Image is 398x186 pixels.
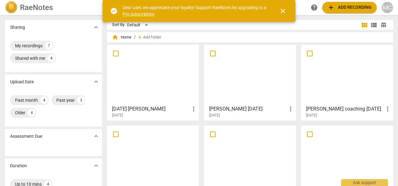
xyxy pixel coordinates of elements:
[209,113,220,118] span: [DATE]
[190,105,197,113] span: more_vert
[123,4,268,17] div: Dear user, we appreciate your loyalty! Support RaeNotes by upgrading to a
[303,47,391,118] a: [PERSON_NAME] coaching [DATE][DATE]
[56,97,75,103] div: Past year
[91,161,101,170] button: Show more
[10,79,34,85] p: Upload Date
[77,96,85,104] div: 3
[48,54,55,62] div: 4
[306,113,317,118] span: [DATE]
[310,4,318,11] span: help
[287,105,294,113] span: more_vert
[384,105,391,113] span: more_vert
[279,7,287,15] span: close
[341,179,388,186] div: Ask support
[382,2,393,13] button: MC
[112,34,131,40] span: Home
[309,2,320,13] a: Help
[206,47,294,118] a: [PERSON_NAME] [DATE][DATE]
[369,20,379,30] button: List view
[209,105,287,113] h3: Ilona Sept 16
[322,2,377,13] button: Upload
[275,3,290,18] button: Close
[112,34,118,40] span: home
[92,162,100,169] span: expand_more
[123,12,155,17] a: Pro subscription
[112,113,123,118] span: [DATE]
[92,132,100,140] span: expand_more
[109,47,197,118] a: [DATE] [PERSON_NAME][DATE]
[134,35,135,40] span: /
[327,4,335,11] span: add
[15,110,25,116] div: Older
[92,23,100,31] span: expand_more
[5,1,18,14] img: Logo
[92,78,100,85] span: expand_more
[91,77,101,86] button: Show more
[45,42,53,49] div: 7
[15,55,45,61] div: Shared with me
[379,20,388,30] button: Table view
[112,23,125,27] div: Sort By
[361,21,368,29] span: view_module
[370,21,378,29] span: view_list
[10,163,27,169] p: Duration
[10,133,42,140] p: Assessment Due
[360,20,369,30] button: Tile view
[5,1,101,14] a: LogoRaeNotes
[28,109,35,116] div: 4
[143,35,161,40] span: Add folder
[127,20,150,30] div: Default
[110,7,118,15] span: check_circle
[380,22,386,28] span: table_chart
[20,3,53,12] h2: RaeNotes
[10,24,25,31] p: Sharing
[15,43,43,49] div: My recordings
[137,34,143,40] span: add
[306,105,384,113] h3: Olga coaching 9 Sept
[91,132,101,141] button: Show more
[327,4,372,11] span: Add recording
[112,105,190,113] h3: 22 Sept Huan Hui
[91,23,101,32] button: Show more
[40,96,48,104] div: 4
[15,97,38,103] div: Past month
